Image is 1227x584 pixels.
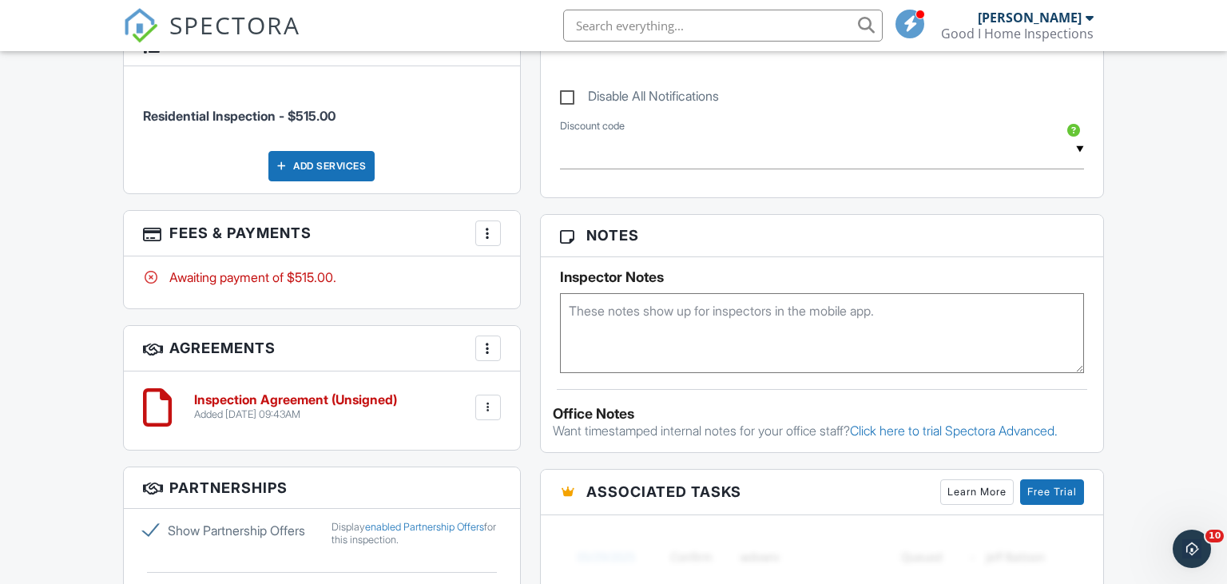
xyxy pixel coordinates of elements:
[850,423,1058,439] a: Click here to trial Spectora Advanced.
[143,78,501,137] li: Service: Residential Inspection
[1173,530,1211,568] iframe: Intercom live chat
[940,479,1014,505] a: Learn More
[194,393,397,421] a: Inspection Agreement (Unsigned) Added [DATE] 09:43AM
[194,393,397,407] h6: Inspection Agreement (Unsigned)
[365,521,484,533] a: enabled Partnership Offers
[560,89,719,109] label: Disable All Notifications
[586,481,741,503] span: Associated Tasks
[553,422,1092,439] p: Want timestamped internal notes for your office staff?
[123,22,300,55] a: SPECTORA
[169,8,300,42] span: SPECTORA
[1020,479,1084,505] a: Free Trial
[541,215,1104,256] h3: Notes
[941,26,1094,42] div: Good I Home Inspections
[124,211,520,256] h3: Fees & Payments
[124,326,520,371] h3: Agreements
[143,521,312,540] label: Show Partnership Offers
[332,521,501,546] div: Display for this inspection.
[124,467,520,509] h3: Partnerships
[194,408,397,421] div: Added [DATE] 09:43AM
[1205,530,1224,542] span: 10
[563,10,883,42] input: Search everything...
[143,108,336,124] span: Residential Inspection - $515.00
[560,119,625,133] label: Discount code
[143,268,501,286] div: Awaiting payment of $515.00.
[978,10,1082,26] div: [PERSON_NAME]
[268,151,375,181] div: Add Services
[560,269,1085,285] h5: Inspector Notes
[123,8,158,43] img: The Best Home Inspection Software - Spectora
[553,406,1092,422] div: Office Notes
